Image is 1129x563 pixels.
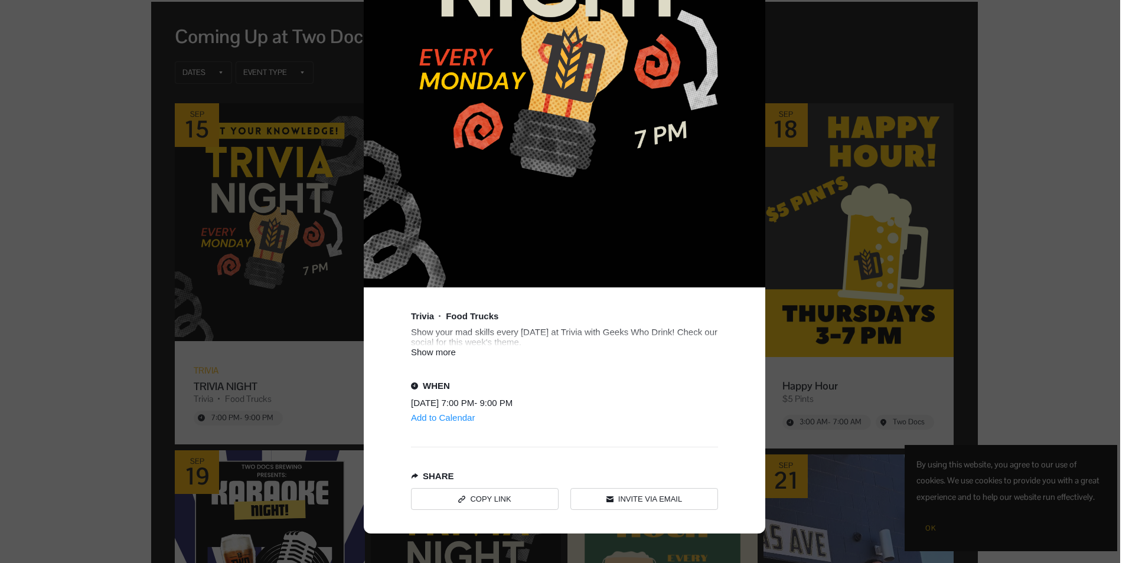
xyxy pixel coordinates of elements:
div: Show your mad skills every [DATE] at Trivia with Geeks Who Drink! Check our social for this week'... [411,327,718,347]
div: Invite via Email [618,495,682,503]
div: Trivia [411,311,434,321]
div: When [423,381,450,391]
div: Event tags [411,311,718,321]
div: Add to Calendar [411,413,475,423]
div: [DATE] 7:00 PM - 9:00 PM [411,398,706,408]
a: Invite via Email [570,488,718,510]
div: Food Trucks [446,311,498,321]
div: Show more [411,347,718,357]
div: Share [423,471,454,481]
